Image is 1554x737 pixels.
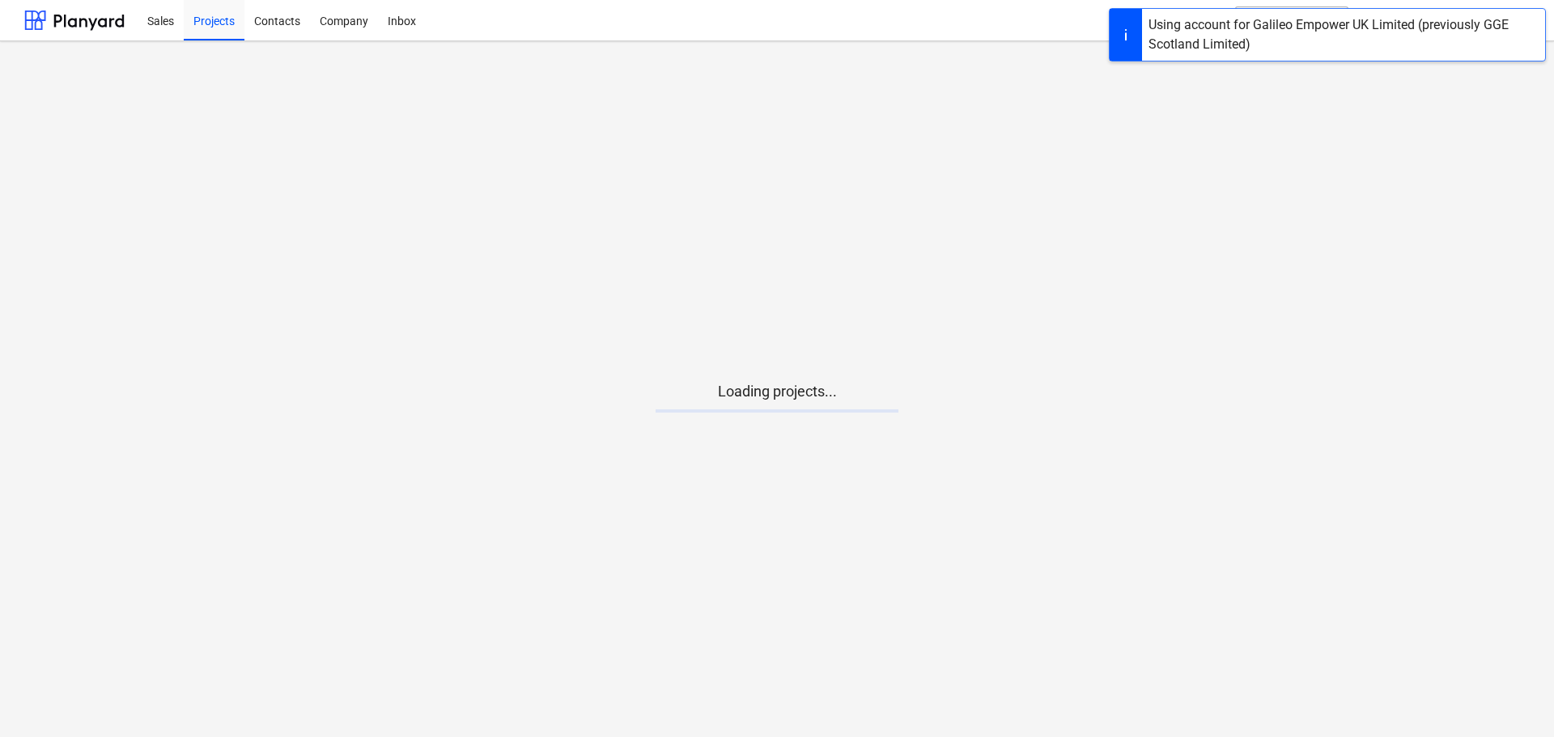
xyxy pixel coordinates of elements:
[1149,15,1539,54] div: Using account for Galileo Empower UK Limited (previously GGE Scotland Limited)
[656,382,898,401] p: Loading projects...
